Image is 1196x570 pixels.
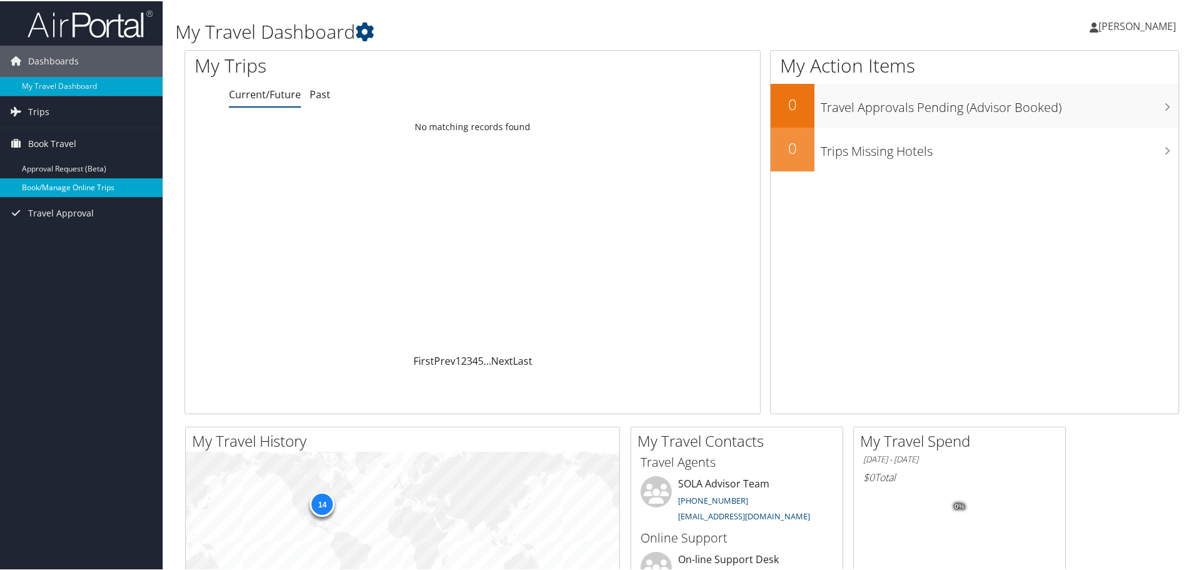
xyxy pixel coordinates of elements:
a: 0Trips Missing Hotels [771,126,1178,170]
a: Next [491,353,513,367]
a: Past [310,86,330,100]
a: Current/Future [229,86,301,100]
a: [EMAIL_ADDRESS][DOMAIN_NAME] [678,509,810,521]
tspan: 0% [955,502,965,509]
a: 0Travel Approvals Pending (Advisor Booked) [771,83,1178,126]
h2: 0 [771,93,814,114]
h6: Total [863,469,1056,483]
a: 2 [461,353,467,367]
a: 3 [467,353,472,367]
h1: My Travel Dashboard [175,18,851,44]
a: [PHONE_NUMBER] [678,494,748,505]
img: airportal-logo.png [28,8,153,38]
li: SOLA Advisor Team [634,475,839,526]
span: Dashboards [28,44,79,76]
h3: Travel Approvals Pending (Advisor Booked) [821,91,1178,115]
h2: 0 [771,136,814,158]
a: 5 [478,353,484,367]
h2: My Travel History [192,429,619,450]
td: No matching records found [185,115,760,137]
h2: My Travel Contacts [637,429,843,450]
h1: My Action Items [771,51,1178,78]
h6: [DATE] - [DATE] [863,452,1056,464]
a: First [413,353,434,367]
h2: My Travel Spend [860,429,1065,450]
span: [PERSON_NAME] [1098,18,1176,32]
span: $0 [863,469,874,483]
a: 4 [472,353,478,367]
a: Prev [434,353,455,367]
h3: Travel Agents [641,452,833,470]
span: Travel Approval [28,196,94,228]
a: [PERSON_NAME] [1090,6,1188,44]
h1: My Trips [195,51,511,78]
span: Book Travel [28,127,76,158]
span: Trips [28,95,49,126]
a: 1 [455,353,461,367]
a: Last [513,353,532,367]
span: … [484,353,491,367]
div: 14 [310,491,335,516]
h3: Trips Missing Hotels [821,135,1178,159]
h3: Online Support [641,528,833,546]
